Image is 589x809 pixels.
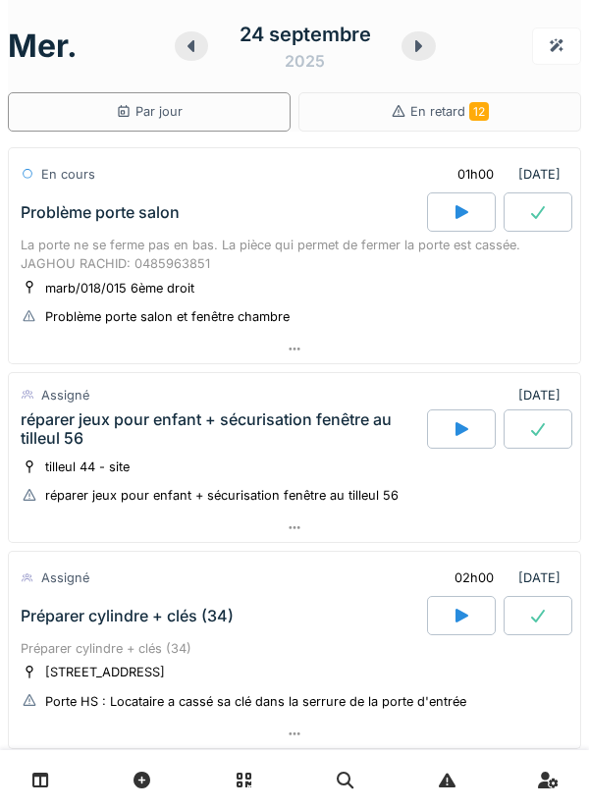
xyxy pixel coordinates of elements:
[41,568,89,587] div: Assigné
[45,458,130,476] div: tilleul 44 - site
[410,104,489,119] span: En retard
[41,386,89,404] div: Assigné
[455,568,494,587] div: 02h00
[21,236,568,273] div: La porte ne se ferme pas en bas. La pièce qui permet de fermer la porte est cassée. JAGHOU RACHID...
[41,165,95,184] div: En cours
[438,560,568,596] div: [DATE]
[45,307,290,326] div: Problème porte salon et fenêtre chambre
[45,692,466,711] div: Porte HS : Locataire a cassé sa clé dans la serrure de la porte d'entrée
[8,27,78,65] h1: mer.
[285,49,325,73] div: 2025
[21,607,234,625] div: Préparer cylindre + clés (34)
[240,20,371,49] div: 24 septembre
[441,156,568,192] div: [DATE]
[469,102,489,121] span: 12
[45,279,194,297] div: marb/018/015 6ème droit
[45,663,165,681] div: [STREET_ADDRESS]
[21,639,568,658] div: Préparer cylindre + clés (34)
[21,410,423,448] div: réparer jeux pour enfant + sécurisation fenêtre au tilleul 56
[21,203,180,222] div: Problème porte salon
[45,486,399,505] div: réparer jeux pour enfant + sécurisation fenêtre au tilleul 56
[518,386,568,404] div: [DATE]
[116,102,183,121] div: Par jour
[457,165,494,184] div: 01h00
